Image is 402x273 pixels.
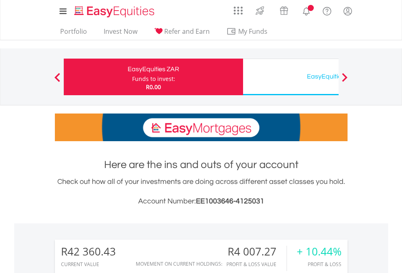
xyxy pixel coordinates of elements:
a: Refer and Earn [151,27,213,40]
img: EasyMortage Promotion Banner [55,114,348,141]
a: Vouchers [272,2,296,17]
div: Funds to invest: [132,75,175,83]
div: Check out how all of your investments are doing across different asset classes you hold. [55,176,348,207]
div: Profit & Loss Value [226,262,287,267]
h1: Here are the ins and outs of your account [55,157,348,172]
img: grid-menu-icon.svg [234,6,243,15]
span: My Funds [226,26,280,37]
a: FAQ's and Support [317,2,337,18]
a: Notifications [296,2,317,18]
div: Movement on Current Holdings: [136,261,222,266]
a: My Profile [337,2,358,20]
h3: Account Number: [55,196,348,207]
div: EasyEquities ZAR [69,63,238,75]
img: EasyEquities_Logo.png [73,5,158,18]
div: R42 360.43 [61,246,116,258]
button: Next [337,77,353,85]
img: thrive-v2.svg [253,4,267,17]
div: R4 007.27 [226,246,287,258]
div: CURRENT VALUE [61,262,116,267]
span: R0.00 [146,83,161,91]
img: vouchers-v2.svg [277,4,291,17]
span: Refer and Earn [164,27,210,36]
span: EE1003646-4125031 [196,197,264,205]
a: Invest Now [100,27,141,40]
a: Home page [71,2,158,18]
a: Portfolio [57,27,90,40]
button: Previous [49,77,65,85]
a: AppsGrid [228,2,248,15]
div: Profit & Loss [297,262,341,267]
div: + 10.44% [297,246,341,258]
